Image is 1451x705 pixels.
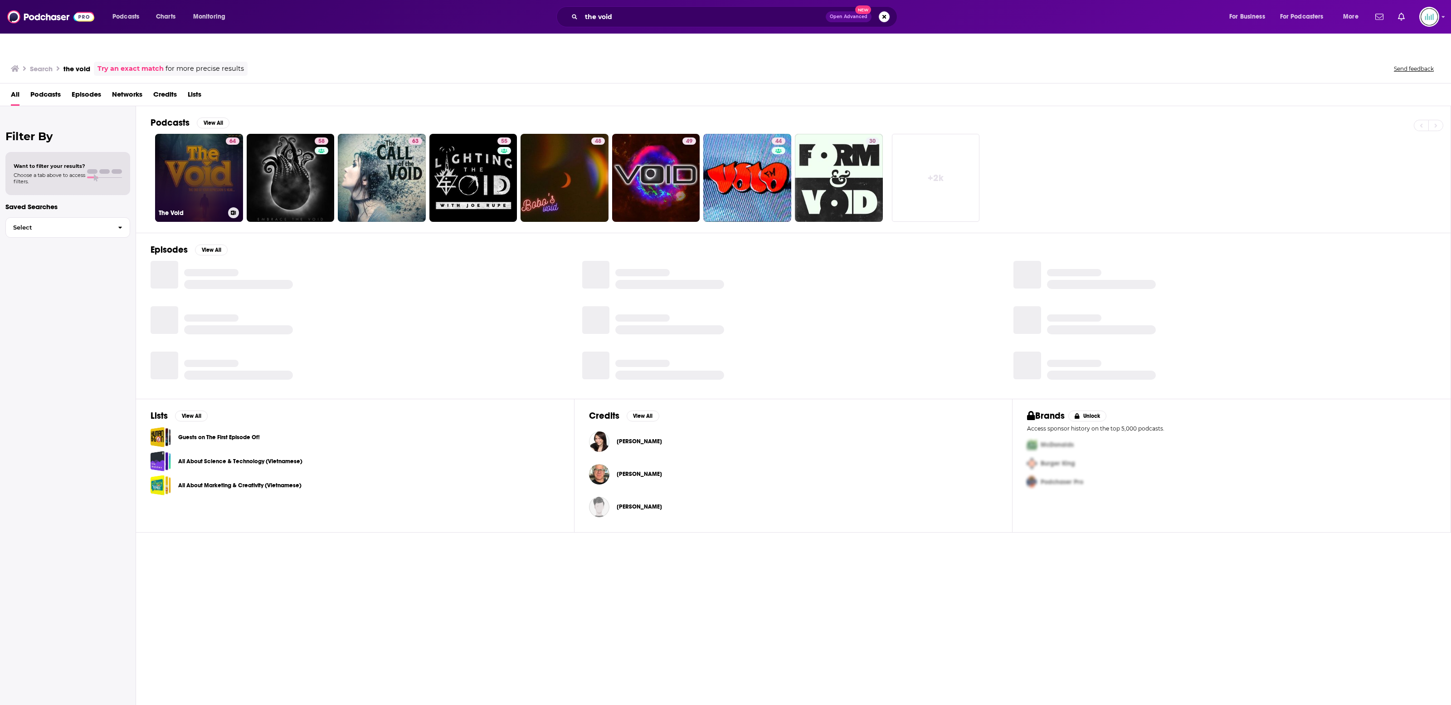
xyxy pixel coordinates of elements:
span: 64 [229,137,236,146]
span: 58 [318,137,325,146]
a: Chris Stover [617,470,662,478]
a: Charts [150,10,181,24]
a: 63 [409,137,422,145]
a: 49 [612,134,700,222]
h3: the void [63,64,90,73]
span: Choose a tab above to access filters. [14,172,85,185]
a: Show notifications dropdown [1372,9,1387,24]
a: PodcastsView All [151,117,229,128]
span: 63 [412,137,419,146]
a: All About Marketing & Creativity (Vietnamese) [178,480,302,490]
button: open menu [1223,10,1276,24]
span: 49 [686,137,692,146]
a: Lists [188,87,201,106]
span: Want to filter your results? [14,163,85,169]
span: [PERSON_NAME] [617,438,662,445]
button: open menu [1274,10,1337,24]
a: All About Marketing & Creativity (Vietnamese) [151,475,171,495]
a: 64 [226,137,239,145]
img: Third Pro Logo [1023,473,1041,491]
span: Charts [156,10,175,23]
button: open menu [1337,10,1370,24]
span: 30 [869,137,876,146]
img: Second Pro Logo [1023,454,1041,473]
h3: The Void [159,209,224,217]
h2: Episodes [151,244,188,255]
a: 63 [338,134,426,222]
span: Podcasts [112,10,139,23]
p: Access sponsor history on the top 5,000 podcasts. [1027,425,1436,432]
p: Saved Searches [5,202,130,211]
a: Networks [112,87,142,106]
span: Select [6,225,111,230]
a: All [11,87,19,106]
button: Send feedback [1391,65,1436,73]
img: Jeni Miller [589,431,609,452]
img: User Profile [1419,7,1439,27]
a: Guests on The First Episode Of! [151,427,171,447]
span: Logged in as podglomerate [1419,7,1439,27]
button: Unlock [1068,411,1107,421]
button: View All [195,245,228,255]
span: Podcasts [30,87,61,106]
span: More [1343,10,1358,23]
a: 30 [795,134,883,222]
span: Podchaser Pro [1041,478,1083,486]
span: For Podcasters [1280,10,1324,23]
span: [PERSON_NAME] [617,470,662,478]
a: 48 [591,137,605,145]
a: Podchaser - Follow, Share and Rate Podcasts [7,8,94,25]
a: CreditsView All [589,410,659,421]
a: Sean McKnight [617,503,662,510]
button: View All [175,411,208,421]
a: 48 [521,134,609,222]
a: 55 [429,134,517,222]
a: Episodes [72,87,101,106]
button: open menu [106,10,151,24]
button: Sean McKnightSean McKnight [589,492,998,521]
img: First Pro Logo [1023,436,1041,454]
span: [PERSON_NAME] [617,503,662,510]
a: +2k [892,134,980,222]
span: New [855,5,872,14]
button: Chris StoverChris Stover [589,460,998,489]
a: 55 [497,137,511,145]
a: All About Science & Technology (Vietnamese) [178,456,302,466]
a: All About Science & Technology (Vietnamese) [151,451,171,471]
a: Jeni Miller [617,438,662,445]
button: Select [5,217,130,238]
a: Sean McKnight [589,497,609,517]
span: For Business [1229,10,1265,23]
a: Credits [153,87,177,106]
a: 44 [772,137,785,145]
img: Chris Stover [589,464,609,485]
button: open menu [187,10,237,24]
span: Monitoring [193,10,225,23]
a: EpisodesView All [151,244,228,255]
a: ListsView All [151,410,208,421]
h2: Brands [1027,410,1065,421]
span: Open Advanced [830,15,867,19]
span: Burger King [1041,460,1075,467]
h2: Lists [151,410,168,421]
a: 58 [315,137,328,145]
input: Search podcasts, credits, & more... [581,10,826,24]
a: Try an exact match [97,64,164,74]
button: Jeni MillerJeni Miller [589,427,998,456]
a: Show notifications dropdown [1394,9,1408,24]
a: 30 [866,137,879,145]
a: Guests on The First Episode Of! [178,432,260,442]
a: 58 [247,134,335,222]
a: 44 [703,134,791,222]
button: View All [197,117,229,128]
h3: Search [30,64,53,73]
